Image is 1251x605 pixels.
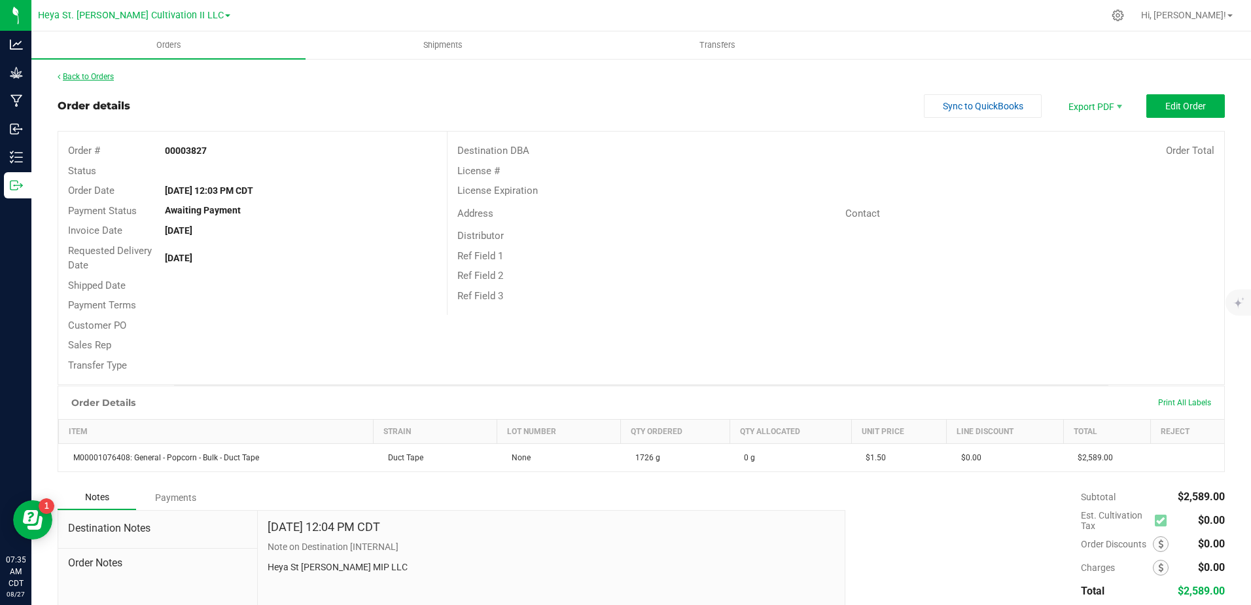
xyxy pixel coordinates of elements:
[10,179,23,192] inline-svg: Outbound
[1141,10,1226,20] span: Hi, [PERSON_NAME]!
[13,500,52,540] iframe: Resource center
[859,453,886,462] span: $1.50
[68,320,126,331] span: Customer PO
[306,31,580,59] a: Shipments
[1178,490,1225,503] span: $2,589.00
[381,453,423,462] span: Duct Tape
[1110,9,1126,22] div: Manage settings
[955,453,981,462] span: $0.00
[58,98,130,114] div: Order details
[1081,539,1153,549] span: Order Discounts
[165,145,207,156] strong: 00003827
[737,453,755,462] span: 0 g
[1178,585,1225,597] span: $2,589.00
[621,420,730,444] th: Qty Ordered
[68,521,247,536] span: Destination Notes
[629,453,660,462] span: 1726 g
[497,420,621,444] th: Lot Number
[10,151,23,164] inline-svg: Inventory
[67,453,259,462] span: M00001076408: General - Popcorn - Bulk - Duct Tape
[730,420,851,444] th: Qty Allocated
[71,397,135,408] h1: Order Details
[1166,145,1214,156] span: Order Total
[165,205,241,215] strong: Awaiting Payment
[457,145,529,156] span: Destination DBA
[457,290,503,302] span: Ref Field 3
[580,31,855,59] a: Transfers
[68,225,122,236] span: Invoice Date
[1081,585,1104,597] span: Total
[6,554,26,589] p: 07:35 AM CDT
[268,540,836,554] p: Note on Destination [INTERNAL]
[1063,420,1150,444] th: Total
[1071,453,1113,462] span: $2,589.00
[457,270,503,282] span: Ref Field 2
[457,250,503,262] span: Ref Field 1
[68,165,96,177] span: Status
[1165,101,1206,111] span: Edit Order
[68,359,127,371] span: Transfer Type
[68,205,137,217] span: Payment Status
[10,122,23,136] inline-svg: Inbound
[6,589,26,599] p: 08/27
[845,208,880,219] span: Contact
[58,485,136,510] div: Notes
[165,253,192,263] strong: [DATE]
[268,560,836,574] p: Heya St [PERSON_NAME] MIP LLC
[374,420,497,444] th: Strain
[68,299,136,311] span: Payment Terms
[943,101,1023,111] span: Sync to QuickBooks
[1158,398,1211,407] span: Print All Labels
[68,145,100,156] span: Order #
[851,420,946,444] th: Unit Price
[1150,420,1224,444] th: Reject
[10,38,23,51] inline-svg: Analytics
[457,185,538,196] span: License Expiration
[1198,561,1225,574] span: $0.00
[1081,562,1153,573] span: Charges
[682,39,753,51] span: Transfers
[406,39,480,51] span: Shipments
[457,230,504,242] span: Distributor
[68,555,247,571] span: Order Notes
[68,245,152,272] span: Requested Delivery Date
[68,185,115,196] span: Order Date
[947,420,1064,444] th: Line Discount
[165,185,253,196] strong: [DATE] 12:03 PM CDT
[10,94,23,107] inline-svg: Manufacturing
[924,94,1042,118] button: Sync to QuickBooks
[139,39,199,51] span: Orders
[1055,94,1133,118] li: Export PDF
[505,453,531,462] span: None
[39,498,54,514] iframe: Resource center unread badge
[68,339,111,351] span: Sales Rep
[38,10,224,21] span: Heya St. [PERSON_NAME] Cultivation II LLC
[1198,538,1225,550] span: $0.00
[165,225,192,236] strong: [DATE]
[68,280,126,291] span: Shipped Date
[59,420,374,444] th: Item
[457,208,493,219] span: Address
[1198,514,1225,526] span: $0.00
[58,72,114,81] a: Back to Orders
[10,66,23,79] inline-svg: Grow
[457,165,500,177] span: License #
[1081,492,1116,502] span: Subtotal
[268,521,380,534] h4: [DATE] 12:04 PM CDT
[136,486,215,509] div: Payments
[31,31,306,59] a: Orders
[1146,94,1225,118] button: Edit Order
[1081,510,1150,531] span: Est. Cultivation Tax
[1155,512,1172,530] span: Calculate cultivation tax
